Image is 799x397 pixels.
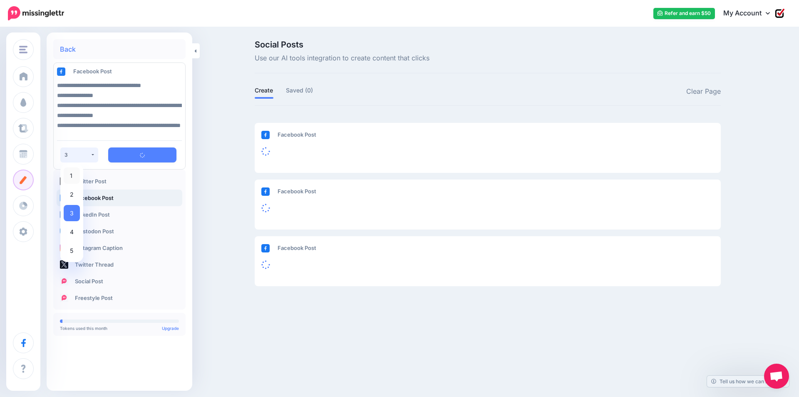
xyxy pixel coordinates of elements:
a: Create [255,85,273,95]
p: Tokens used this month [60,326,179,330]
span: Facebook Post [278,131,316,138]
span: 3 [70,208,74,218]
span: Facebook Post [278,245,316,251]
a: Mastodon Post [57,223,182,240]
span: Facebook Post [73,68,112,75]
span: 2 [70,189,74,199]
img: facebook-square.png [261,244,270,252]
a: Facebook Post [57,190,182,206]
span: Facebook Post [278,188,316,195]
img: twitter-square.png [60,260,68,269]
a: Twitter Thread [57,256,182,273]
img: facebook-square.png [261,131,270,139]
a: Tell us how we can improve [707,376,789,387]
span: Social Posts [255,40,429,49]
a: Back [60,46,76,52]
img: logo-square.png [60,277,68,285]
img: logo-square.png [60,294,68,302]
a: LinkedIn Post [57,206,182,223]
span: 5 [70,245,73,255]
div: 3 [65,152,90,158]
span: Use our AI tools integration to create content that clicks [255,53,429,64]
img: facebook-square.png [57,67,65,76]
a: Saved (0) [286,85,313,95]
a: Twitter Post [57,173,182,190]
a: Open chat [764,364,789,389]
img: linkedin-square.png [60,210,68,219]
img: menu.png [19,46,27,53]
span: 4 [70,227,74,237]
img: instagram-square.png [60,244,68,252]
img: Missinglettr [8,6,64,20]
a: Instagram Caption [57,240,182,256]
span: 1 [70,170,72,180]
a: Upgrade [162,326,179,331]
img: twitter-square.png [60,177,68,185]
img: facebook-square.png [60,194,68,202]
a: Refer and earn $50 [653,8,715,19]
a: Freestyle Post [57,290,182,306]
img: mastodon-square.png [60,227,68,235]
a: Social Post [57,273,182,290]
button: 3 [60,147,98,162]
a: Clear Page [686,86,721,97]
a: My Account [715,3,787,24]
img: facebook-square.png [261,187,270,196]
